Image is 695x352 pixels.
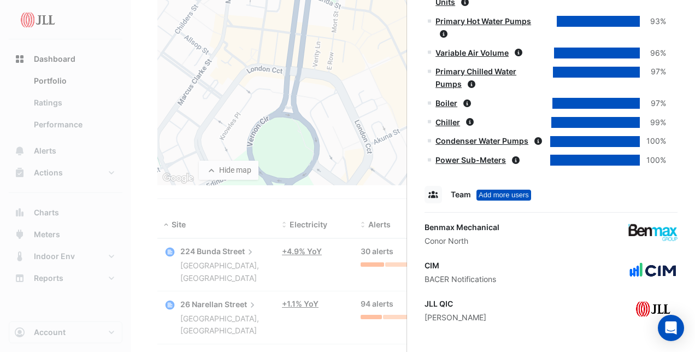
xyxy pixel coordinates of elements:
div: 100% [640,135,666,148]
div: Open Intercom Messenger [658,315,684,341]
div: 97% [640,66,666,78]
a: Condenser Water Pumps [435,136,528,145]
a: Primary Chilled Water Pumps [435,67,516,89]
img: CIM [628,260,678,281]
div: Conor North [425,235,499,247]
div: 97% [640,97,666,110]
a: Primary Hot Water Pumps [435,16,531,26]
a: Variable Air Volume [435,48,509,57]
span: Team [451,190,471,199]
a: Power Sub-Meters [435,155,506,165]
div: 100% [640,154,666,167]
img: Benmax Mechanical [628,221,678,243]
div: 93% [640,15,666,28]
div: BACER Notifications [425,273,496,285]
div: [PERSON_NAME] [425,312,486,323]
div: Benmax Mechanical [425,221,499,233]
div: 96% [640,47,666,60]
div: JLL QIC [425,298,486,309]
a: Chiller [435,118,460,127]
img: JLL QIC [628,298,678,320]
div: 99% [640,116,666,129]
div: Tooltip anchor [476,190,531,201]
a: Boiler [435,98,457,108]
div: CIM [425,260,496,271]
